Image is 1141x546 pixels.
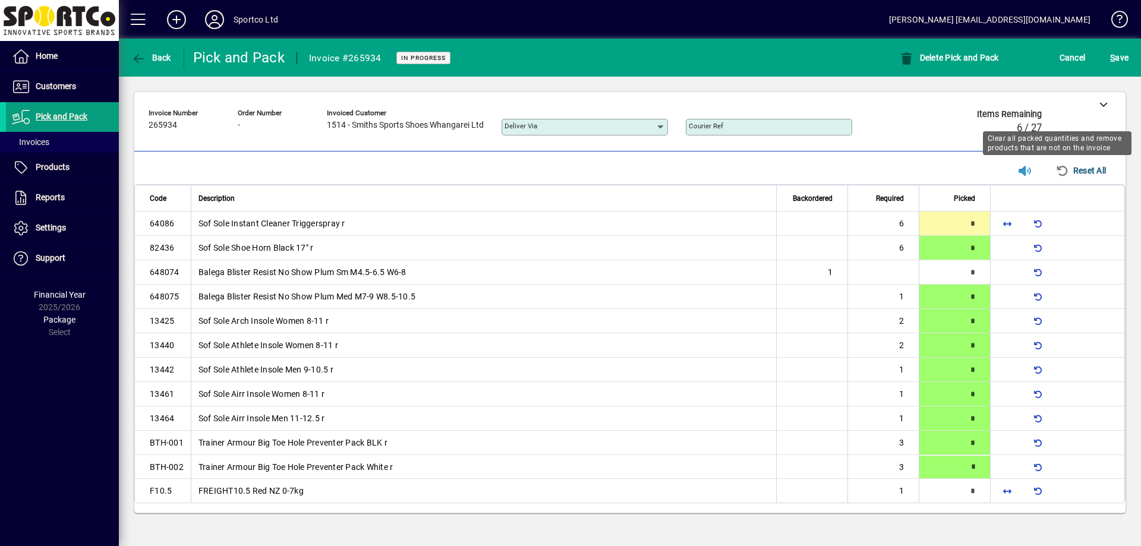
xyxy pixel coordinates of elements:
span: Pick and Pack [36,112,87,121]
button: Add [157,9,196,30]
span: Financial Year [34,290,86,299]
span: Description [198,192,235,205]
td: Sof Sole Athlete Insole Women 8-11 r [191,333,776,358]
td: 2 [847,309,919,333]
span: Invoices [12,137,49,147]
td: 13461 [135,382,191,406]
a: Products [6,153,119,182]
div: Clear all packed quantities and remove products that are not on the invoice [983,131,1131,155]
button: Delete Pick and Pack [896,47,1002,68]
button: Profile [196,9,234,30]
td: 1 [847,479,919,503]
td: Sof Sole Arch Insole Women 8-11 r [191,309,776,333]
td: Trainer Armour Big Toe Hole Preventer Pack White r [191,455,776,479]
div: Sportco Ltd [234,10,278,29]
div: Invoice #265934 [309,49,382,68]
span: ave [1110,48,1129,67]
td: 13464 [135,406,191,431]
td: Sof Sole Athlete Insole Men 9-10.5 r [191,358,776,382]
span: Reset All [1055,161,1106,180]
span: Products [36,162,70,172]
td: 13442 [135,358,191,382]
a: Customers [6,72,119,102]
span: Code [150,192,166,205]
td: 3 [847,431,919,455]
td: Trainer Armour Big Toe Hole Preventer Pack BLK r [191,431,776,455]
span: Delete Pick and Pack [899,53,999,62]
td: Balega Blister Resist No Show Plum Med M7-9 W8.5-10.5 [191,285,776,309]
span: Picked [954,192,975,205]
span: 6 / 27 [1017,122,1042,134]
td: F10.5 [135,479,191,503]
a: Settings [6,213,119,243]
td: 64086 [135,212,191,236]
td: Sof Sole Airr Insole Men 11-12.5 r [191,406,776,431]
span: 265934 [149,121,177,130]
span: S [1110,53,1115,62]
app-page-header-button: Back [119,47,184,68]
td: 1 [847,406,919,431]
span: Support [36,253,65,263]
span: Reports [36,192,65,202]
span: 1514 - Smiths Sports Shoes Whangarei Ltd [327,121,484,130]
td: Sof Sole Shoe Horn Black 17" r [191,236,776,260]
span: In Progress [401,54,446,62]
td: 13440 [135,333,191,358]
td: 6 [847,236,919,260]
mat-label: Courier Ref [689,122,723,130]
span: Home [36,51,58,61]
td: BTH-001 [135,431,191,455]
span: Backordered [793,192,833,205]
td: 1 [847,358,919,382]
mat-label: Deliver via [505,122,537,130]
td: Sof Sole Instant Cleaner Triggerspray r [191,212,776,236]
td: 2 [847,333,919,358]
span: Package [43,315,75,324]
a: Invoices [6,132,119,152]
td: BTH-002 [135,455,191,479]
td: 6 [847,212,919,236]
span: Settings [36,223,66,232]
div: Pick and Pack [193,48,285,67]
div: [PERSON_NAME] [EMAIL_ADDRESS][DOMAIN_NAME] [889,10,1090,29]
td: 1 [776,260,847,285]
a: Home [6,42,119,71]
td: Sof Sole Airr Insole Women 8-11 r [191,382,776,406]
span: - [238,121,240,130]
span: Customers [36,81,76,91]
td: 13425 [135,309,191,333]
span: Back [131,53,171,62]
td: 3 [847,455,919,479]
td: 648074 [135,260,191,285]
td: 648075 [135,285,191,309]
span: Cancel [1060,48,1086,67]
button: Back [128,47,174,68]
a: Reports [6,183,119,213]
button: Cancel [1057,47,1089,68]
span: Required [876,192,904,205]
td: Balega Blister Resist No Show Plum Sm M4.5-6.5 W6-8 [191,260,776,285]
td: 1 [847,285,919,309]
td: FREIGHT10.5 Red NZ 0-7kg [191,479,776,503]
td: 82436 [135,236,191,260]
button: Save [1107,47,1131,68]
a: Knowledge Base [1102,2,1126,41]
button: Reset All [1051,160,1111,181]
td: 1 [847,382,919,406]
a: Support [6,244,119,273]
